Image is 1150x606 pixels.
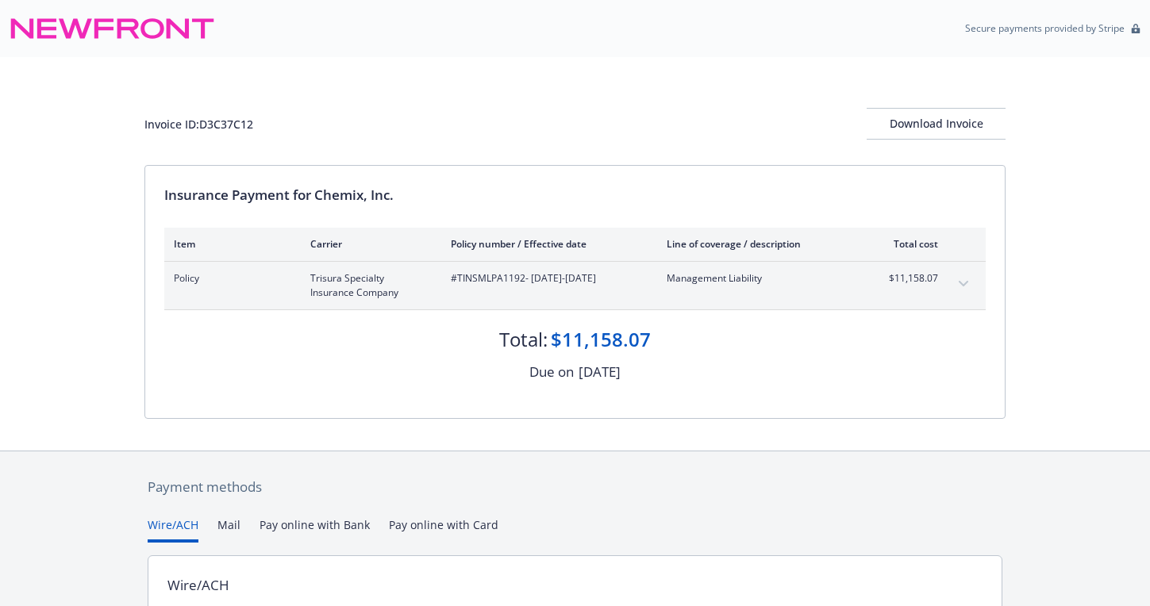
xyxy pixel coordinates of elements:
[965,21,1125,35] p: Secure payments provided by Stripe
[951,271,976,297] button: expand content
[389,516,498,543] button: Pay online with Card
[879,237,938,251] div: Total cost
[667,271,853,286] span: Management Liability
[144,116,253,132] div: Invoice ID: D3C37C12
[579,362,621,382] div: [DATE]
[867,109,1006,139] div: Download Invoice
[260,516,370,543] button: Pay online with Bank
[667,237,853,251] div: Line of coverage / description
[451,237,641,251] div: Policy number / Effective date
[148,516,198,543] button: Wire/ACH
[867,108,1006,140] button: Download Invoice
[174,271,285,286] span: Policy
[164,185,986,205] div: Insurance Payment for Chemix, Inc.
[879,271,938,286] span: $11,158.07
[164,262,986,309] div: PolicyTrisura Specialty Insurance Company#TINSMLPA1192- [DATE]-[DATE]Management Liability$11,158....
[451,271,641,286] span: #TINSMLPA1192 - [DATE]-[DATE]
[174,237,285,251] div: Item
[551,326,651,353] div: $11,158.07
[217,516,240,543] button: Mail
[529,362,574,382] div: Due on
[310,271,425,300] span: Trisura Specialty Insurance Company
[310,237,425,251] div: Carrier
[148,477,1002,497] div: Payment methods
[499,326,548,353] div: Total:
[167,575,229,596] div: Wire/ACH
